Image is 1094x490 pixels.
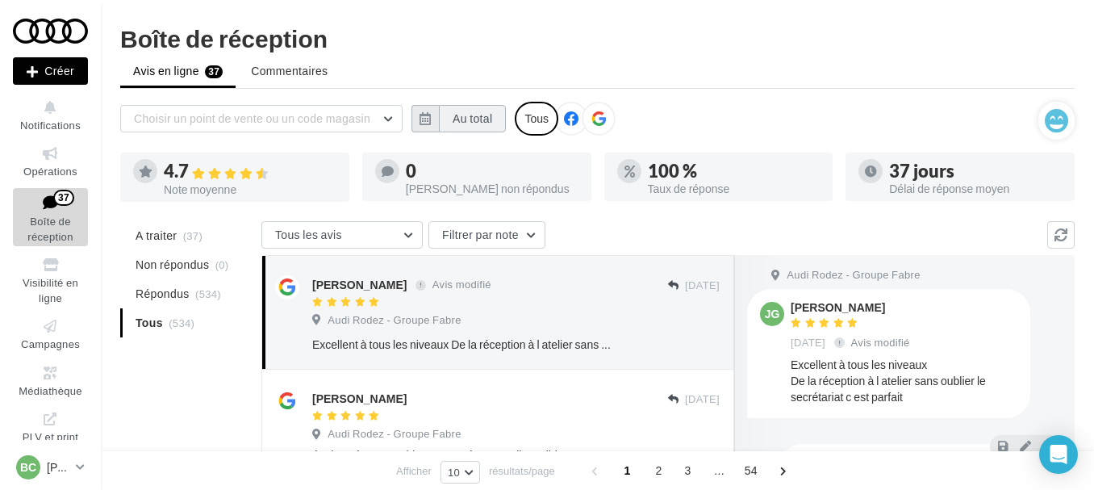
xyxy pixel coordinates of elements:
span: 10 [448,466,460,479]
span: [DATE] [685,392,720,407]
span: Non répondus [136,257,209,273]
span: Avis modifié [432,279,491,291]
span: 1 [615,458,641,484]
div: 100 % [648,162,820,180]
p: [PERSON_NAME] [47,459,69,475]
a: Opérations [13,141,88,181]
span: 3 [675,458,701,484]
div: Excellent à tous les niveaux De la réception à l atelier sans oublier le secrétariat c est parfait [312,337,615,353]
button: Notifications [13,95,88,135]
span: PLV et print personnalisable [19,427,82,473]
span: Boîte de réception [27,215,73,243]
button: Créer [13,57,88,85]
span: Campagnes [21,337,80,350]
span: Choisir un point de vente ou un code magasin [134,111,370,125]
a: Médiathèque [13,361,88,400]
span: Audi Rodez - Groupe Fabre [787,268,920,283]
div: [PERSON_NAME] [791,302,913,313]
span: JG [765,306,780,322]
div: Boîte de réception [120,26,1075,50]
button: Filtrer par note [428,221,545,249]
span: 2 [646,458,672,484]
span: Répondus [136,286,190,302]
div: 0 [406,162,578,180]
div: Open Intercom Messenger [1039,435,1078,474]
div: 37 jours [889,162,1062,180]
span: Opérations [23,165,77,178]
div: [PERSON_NAME] [312,391,407,407]
button: Au total [439,105,506,132]
span: résultats/page [489,463,555,479]
div: Note moyenne [164,184,336,195]
span: Notifications [20,119,81,132]
span: 54 [738,458,764,484]
div: 4.7 [164,162,336,181]
div: 37 [53,190,74,206]
div: Excellent à tous les niveaux De la réception à l atelier sans oublier le secrétariat c est parfait [791,357,1017,405]
button: Choisir un point de vente ou un code magasin [120,105,403,132]
span: ... [707,458,733,484]
div: Tous [515,102,558,136]
a: BC [PERSON_NAME] [13,452,88,483]
span: BC [20,459,36,475]
div: Délai de réponse moyen [889,183,1062,195]
span: [DATE] [791,336,825,350]
a: Boîte de réception37 [13,188,88,247]
span: Audi Rodez - Groupe Fabre [328,427,461,442]
span: Tous les avis [275,228,342,241]
span: Avis modifié [851,336,910,349]
span: Afficher [396,463,432,479]
button: Au total [411,105,506,132]
span: A traiter [136,228,177,244]
span: Médiathèque [19,384,82,397]
span: Visibilité en ligne [23,276,78,304]
a: PLV et print personnalisable [13,407,88,477]
div: équipe très sympathique, compétente et disponible [312,447,720,463]
span: [DATE] [685,279,720,293]
div: Taux de réponse [648,183,820,195]
span: Commentaires [251,63,328,79]
span: Audi Rodez - Groupe Fabre [328,313,461,328]
span: (0) [215,258,229,271]
div: Nouvelle campagne [13,57,88,85]
button: 10 [441,461,480,484]
div: [PERSON_NAME] non répondus [406,183,578,195]
span: (37) [183,229,203,242]
span: (534) [195,287,221,300]
a: Campagnes [13,314,88,354]
button: Tous les avis [261,221,423,249]
div: [PERSON_NAME] [312,277,407,293]
a: Visibilité en ligne [13,253,88,308]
